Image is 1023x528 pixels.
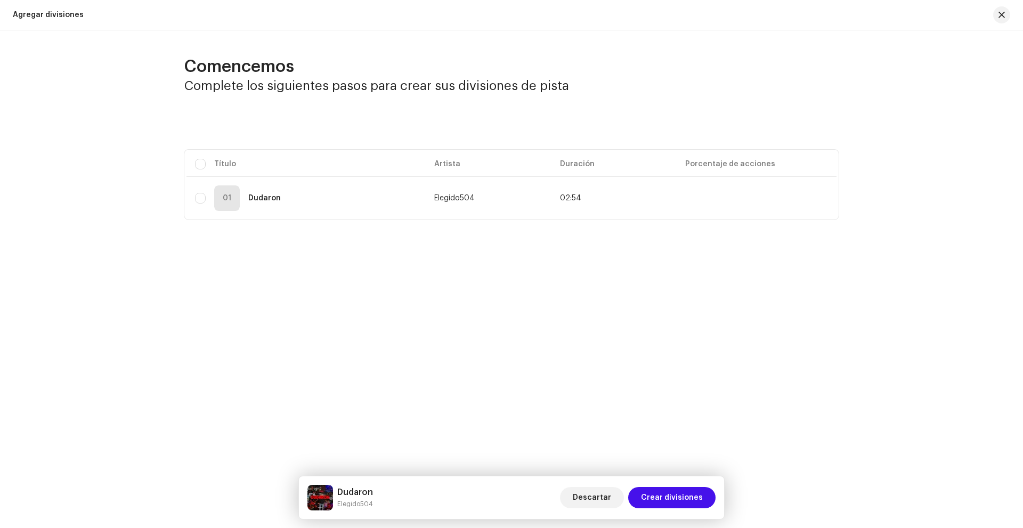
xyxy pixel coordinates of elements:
[573,487,611,508] span: Descartar
[214,185,240,211] div: 01
[307,485,333,510] img: 5e6b7a7d-fd4c-498e-ad45-384d266d5582
[434,194,475,202] span: Elegido504
[337,486,373,499] h5: Dudaron
[560,194,581,202] span: 174
[184,77,839,94] h3: Complete los siguientes pasos para crear sus divisiones de pista
[184,56,839,77] h2: Comencemos
[248,194,281,202] strong: Dudaron
[560,487,624,508] button: Descartar
[337,499,373,509] small: Dudaron
[641,487,703,508] span: Crear divisiones
[628,487,716,508] button: Crear divisiones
